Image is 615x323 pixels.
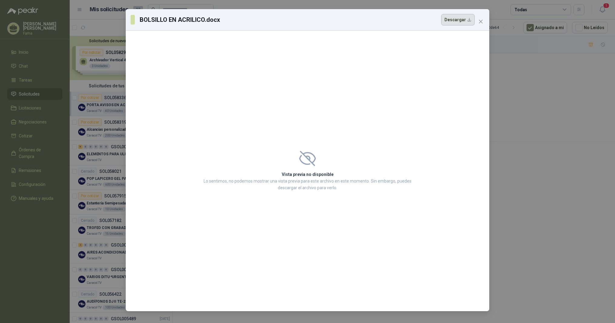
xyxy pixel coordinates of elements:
button: Descargar [441,14,475,25]
h2: Vista previa no disponible [202,171,413,178]
span: close [478,19,483,24]
h3: BOLSILLO EN ACRILICO.docx [140,15,221,24]
p: Lo sentimos, no podemos mostrar una vista previa para este archivo en este momento. Sin embargo, ... [202,178,413,191]
button: Close [476,17,486,26]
